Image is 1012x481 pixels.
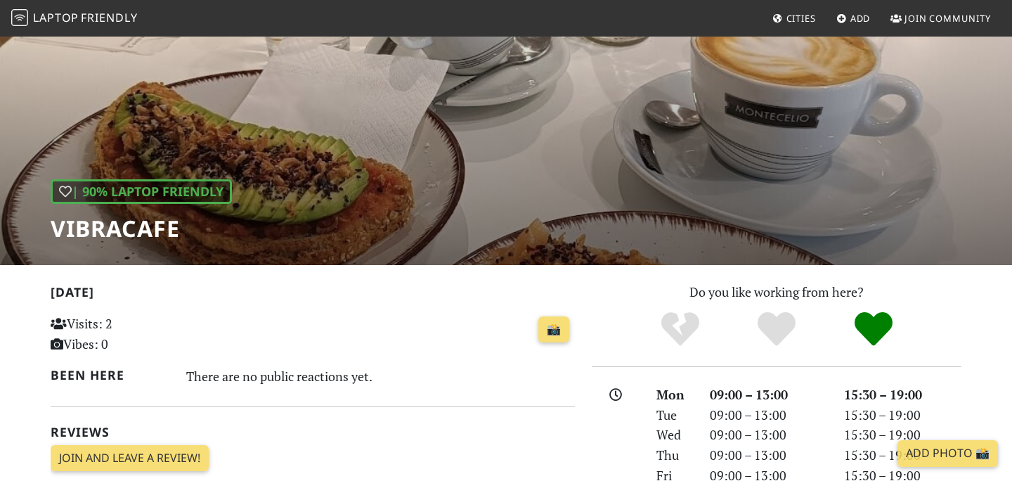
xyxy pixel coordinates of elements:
[850,12,871,25] span: Add
[648,445,701,466] div: Thu
[592,282,961,302] p: Do you like working from here?
[648,385,701,405] div: Mon
[186,365,576,387] div: There are no public reactions yet.
[767,6,822,31] a: Cities
[51,425,575,440] h2: Reviews
[51,215,232,242] h1: Vibracafe
[632,310,729,349] div: No
[885,6,997,31] a: Join Community
[904,12,991,25] span: Join Community
[701,385,836,405] div: 09:00 – 13:00
[728,310,825,349] div: Yes
[701,425,836,445] div: 09:00 – 13:00
[701,445,836,466] div: 09:00 – 13:00
[538,316,569,343] a: 📸
[51,368,169,383] h2: Been here
[825,310,922,349] div: Definitely!
[51,314,214,354] p: Visits: 2 Vibes: 0
[51,285,575,305] h2: [DATE]
[11,9,28,26] img: LaptopFriendly
[51,179,232,204] div: In general, do you like working from here?
[51,445,209,472] a: Join and leave a review!
[786,12,816,25] span: Cities
[33,10,79,25] span: Laptop
[831,6,876,31] a: Add
[11,6,138,31] a: LaptopFriendly LaptopFriendly
[81,10,137,25] span: Friendly
[648,405,701,425] div: Tue
[648,425,701,445] div: Wed
[701,405,836,425] div: 09:00 – 13:00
